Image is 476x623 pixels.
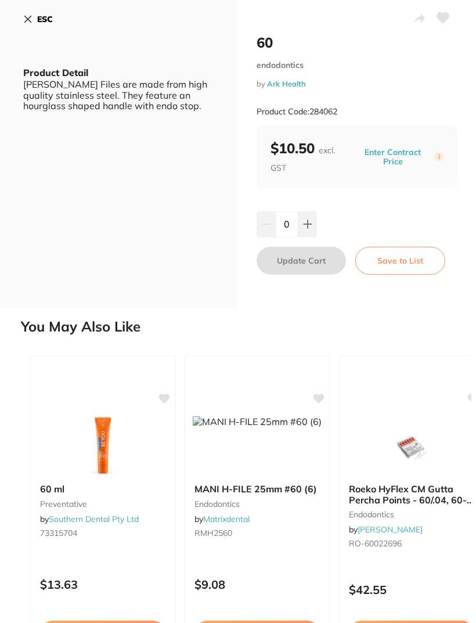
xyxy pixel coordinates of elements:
[49,514,139,524] a: Southern Dental Pty Ltd
[349,583,474,596] p: $42.55
[257,34,457,51] h2: 60
[257,60,457,70] small: endodontics
[203,514,250,524] a: Matrixdental
[37,14,53,24] b: ESC
[40,578,165,591] p: $13.63
[358,524,423,535] a: [PERSON_NAME]
[271,139,351,174] b: $10.50
[194,528,320,538] small: RMH2560
[193,416,322,427] img: MANI H-FILE 25mm #60 (6)
[257,107,337,117] small: Product Code: 284062
[349,539,474,548] small: RO-60022696
[355,247,445,275] button: Save to List
[194,484,320,494] b: MANI H-FILE 25mm #60 (6)
[40,514,139,524] span: by
[40,484,165,494] b: 60 ml
[257,247,346,275] button: Update Cart
[194,499,320,509] small: endodontics
[351,147,435,168] button: Enter Contract Price
[194,578,320,591] p: $9.08
[23,79,215,111] div: [PERSON_NAME] Files are made from high quality stainless steel. They feature an hourglass shaped ...
[434,152,443,161] label: i
[40,499,165,509] small: preventative
[23,9,53,29] button: ESC
[194,514,250,524] span: by
[21,319,471,335] h2: You May Also Like
[257,80,457,88] small: by
[349,510,474,519] small: endodontics
[349,484,474,505] b: Roeko HyFlex CM Gutta Percha Points - 60/.04, 60-Pack
[23,67,88,78] b: Product Detail
[374,416,449,474] img: Roeko HyFlex CM Gutta Percha Points - 60/.04, 60-Pack
[349,524,423,535] span: by
[65,416,140,474] img: 60 ml
[267,79,306,88] a: Ark Health
[40,528,165,538] small: 73315704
